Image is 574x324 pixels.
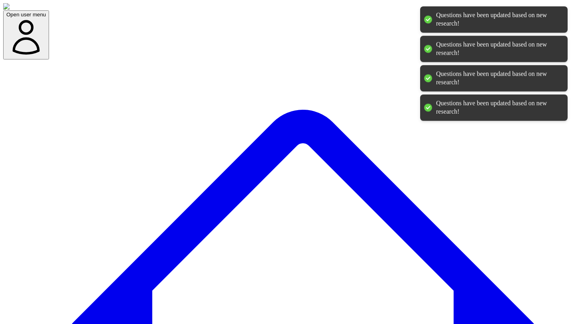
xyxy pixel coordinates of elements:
[3,10,49,59] button: Open user menu
[436,99,560,116] div: Questions have been updated based on new research!
[436,11,560,28] div: Questions have been updated based on new research!
[6,12,46,18] span: Open user menu
[3,3,25,10] img: Leaps
[436,70,560,87] div: Questions have been updated based on new research!
[436,41,560,57] div: Questions have been updated based on new research!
